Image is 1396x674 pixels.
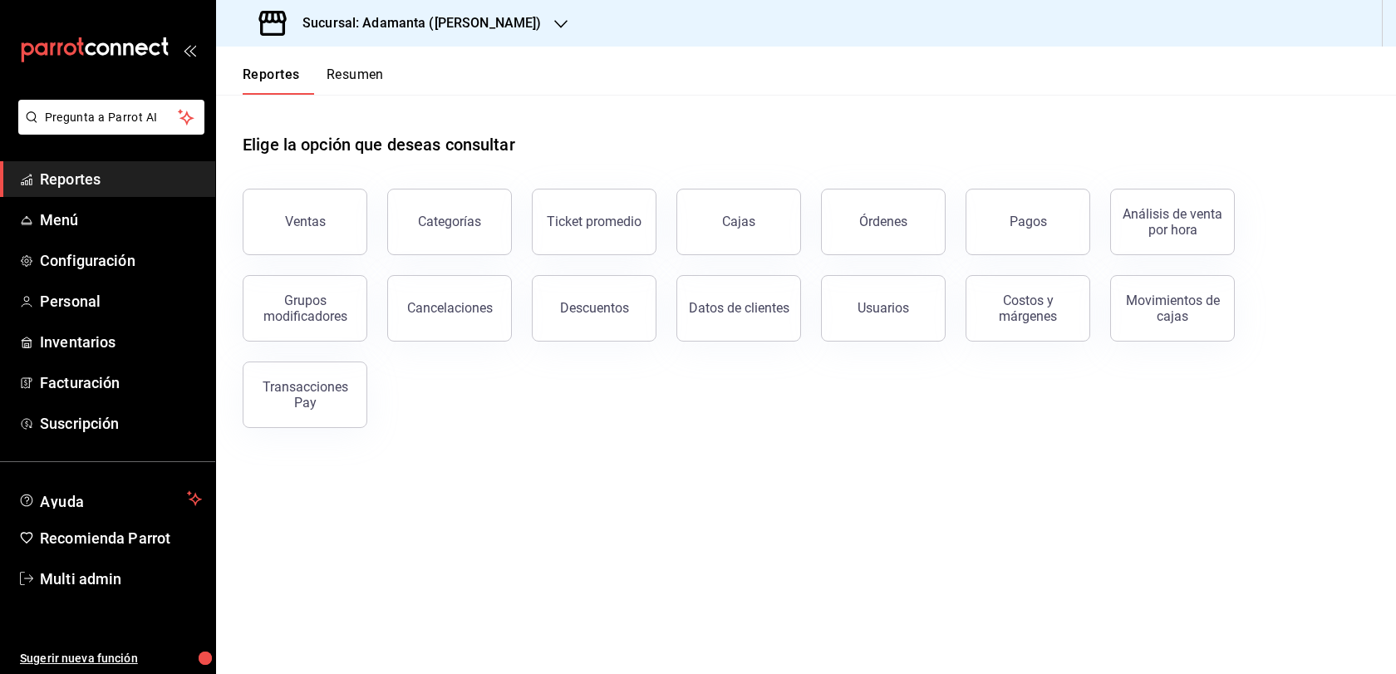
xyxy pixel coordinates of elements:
[40,489,180,509] span: Ayuda
[289,13,541,33] h3: Sucursal: Adamanta ([PERSON_NAME])
[1110,189,1235,255] button: Análisis de venta por hora
[40,331,202,353] span: Inventarios
[243,275,367,342] button: Grupos modificadores
[40,249,202,272] span: Configuración
[40,412,202,435] span: Suscripción
[1110,275,1235,342] button: Movimientos de cajas
[676,275,801,342] button: Datos de clientes
[253,379,356,411] div: Transacciones Pay
[183,43,196,57] button: open_drawer_menu
[40,568,202,590] span: Multi admin
[40,290,202,312] span: Personal
[253,293,356,324] div: Grupos modificadores
[40,371,202,394] span: Facturación
[1010,214,1047,229] div: Pagos
[40,209,202,231] span: Menú
[966,275,1090,342] button: Costos y márgenes
[12,121,204,138] a: Pregunta a Parrot AI
[858,300,909,316] div: Usuarios
[722,214,755,229] div: Cajas
[1121,206,1224,238] div: Análisis de venta por hora
[407,300,493,316] div: Cancelaciones
[387,189,512,255] button: Categorías
[387,275,512,342] button: Cancelaciones
[40,527,202,549] span: Recomienda Parrot
[327,66,384,95] button: Resumen
[243,362,367,428] button: Transacciones Pay
[821,275,946,342] button: Usuarios
[976,293,1079,324] div: Costos y márgenes
[18,100,204,135] button: Pregunta a Parrot AI
[689,300,789,316] div: Datos de clientes
[418,214,481,229] div: Categorías
[532,275,656,342] button: Descuentos
[821,189,946,255] button: Órdenes
[547,214,641,229] div: Ticket promedio
[560,300,629,316] div: Descuentos
[243,189,367,255] button: Ventas
[966,189,1090,255] button: Pagos
[676,189,801,255] button: Cajas
[859,214,907,229] div: Órdenes
[243,132,515,157] h1: Elige la opción que deseas consultar
[20,650,202,667] span: Sugerir nueva función
[40,168,202,190] span: Reportes
[1121,293,1224,324] div: Movimientos de cajas
[285,214,326,229] div: Ventas
[45,109,179,126] span: Pregunta a Parrot AI
[243,66,384,95] div: navigation tabs
[532,189,656,255] button: Ticket promedio
[243,66,300,95] button: Reportes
